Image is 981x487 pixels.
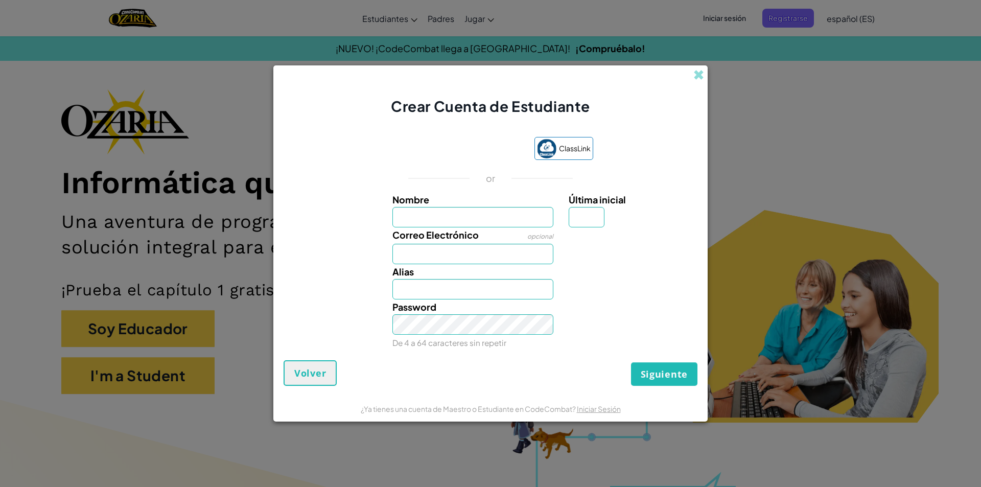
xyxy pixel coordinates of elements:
span: Siguiente [641,368,688,380]
button: Volver [284,360,337,386]
span: ¿Ya tienes una cuenta de Maestro o Estudiante en CodeCombat? [361,404,577,413]
img: classlink-logo-small.png [537,139,556,158]
span: Correo Electrónico [392,229,479,241]
iframe: Botón Iniciar sesión con Google [383,138,529,161]
p: or [486,172,496,184]
span: Alias [392,266,414,277]
button: Siguiente [631,362,697,386]
span: ClassLink [559,141,591,156]
a: Iniciar Sesión [577,404,621,413]
span: Volver [294,367,326,379]
span: opcional [527,233,553,240]
span: Password [392,301,436,313]
span: Nombre [392,194,429,205]
span: Crear Cuenta de Estudiante [391,97,590,115]
span: Última inicial [569,194,626,205]
small: De 4 a 64 caracteres sin repetir [392,338,506,347]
